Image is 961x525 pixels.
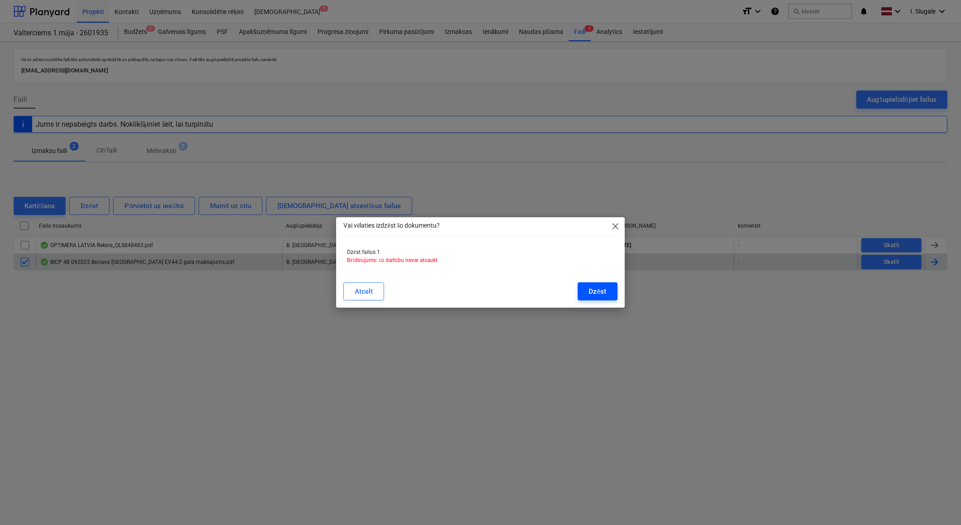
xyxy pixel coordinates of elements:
[610,221,621,232] span: close
[347,248,614,256] p: Dzēst failus 1
[343,221,440,230] p: Vai vēlaties izdzēst šo dokumentu?
[343,282,384,301] button: Atcelt
[589,286,606,297] div: Dzēst
[347,257,614,264] p: Brīdinājums: šo darbību nevar atsaukt
[355,286,373,297] div: Atcelt
[578,282,617,301] button: Dzēst
[916,482,961,525] iframe: Chat Widget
